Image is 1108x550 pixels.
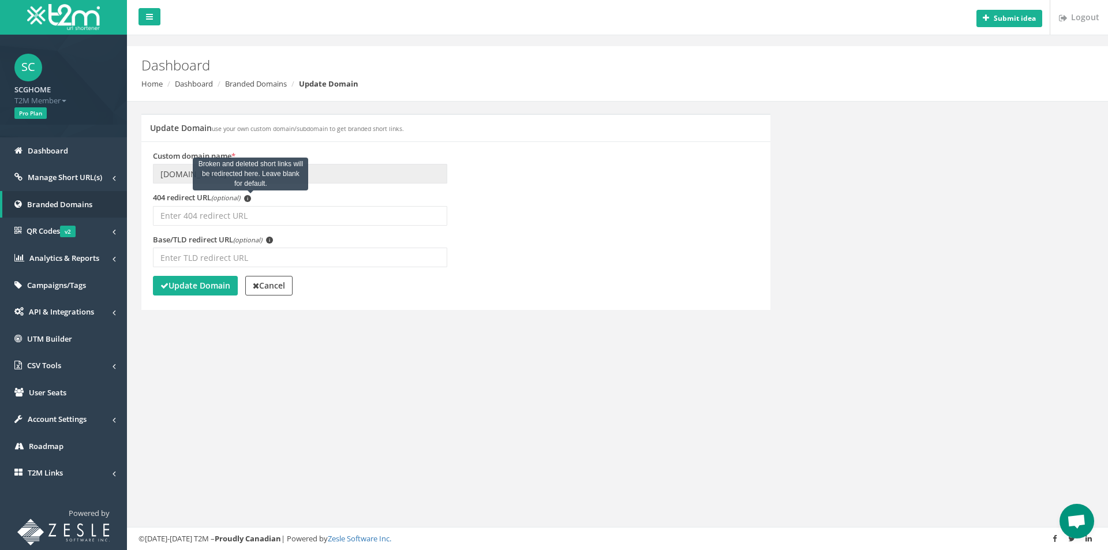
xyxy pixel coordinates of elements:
[14,81,113,106] a: SCGHOME T2M Member
[212,125,404,133] small: use your own custom domain/subdomain to get branded short links.
[153,206,447,226] input: Enter 404 redirect URL
[141,58,932,73] h2: Dashboard
[27,360,61,371] span: CSV Tools
[29,387,66,398] span: User Seats
[245,276,293,295] a: Cancel
[160,280,230,291] strong: Update Domain
[28,172,102,182] span: Manage Short URL(s)
[29,306,94,317] span: API & Integrations
[29,253,99,263] span: Analytics & Reports
[299,78,358,89] strong: Update Domain
[225,78,287,89] a: Branded Domains
[28,467,63,478] span: T2M Links
[14,54,42,81] span: SC
[211,193,240,202] em: (optional)
[27,334,72,344] span: UTM Builder
[14,107,47,119] span: Pro Plan
[153,276,238,295] button: Update Domain
[27,280,86,290] span: Campaigns/Tags
[150,124,404,132] h5: Update Domain
[27,4,100,30] img: T2M
[233,235,262,244] em: (optional)
[153,192,251,203] label: 404 redirect URL
[193,158,308,190] div: Broken and deleted short links will be redirected here. Leave blank for default.
[14,84,51,95] strong: SCGHOME
[153,248,447,267] input: Enter TLD redirect URL
[28,145,68,156] span: Dashboard
[27,199,92,209] span: Branded Domains
[153,164,447,184] input: Enter domain name
[29,441,63,451] span: Roadmap
[253,280,285,291] strong: Cancel
[28,414,87,424] span: Account Settings
[141,78,163,89] a: Home
[69,508,110,518] span: Powered by
[244,195,251,202] span: i
[14,95,113,106] span: T2M Member
[138,533,1096,544] div: ©[DATE]-[DATE] T2M – | Powered by
[27,226,76,236] span: QR Codes
[153,151,235,162] label: Custom domain name
[994,13,1036,23] b: Submit idea
[976,10,1042,27] button: Submit idea
[266,237,273,244] span: i
[60,226,76,237] span: v2
[153,234,273,245] label: Base/TLD redirect URL
[17,519,110,545] img: T2M URL Shortener powered by Zesle Software Inc.
[175,78,213,89] a: Dashboard
[1060,504,1094,538] div: Open chat
[215,533,281,544] strong: Proudly Canadian
[328,533,391,544] a: Zesle Software Inc.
